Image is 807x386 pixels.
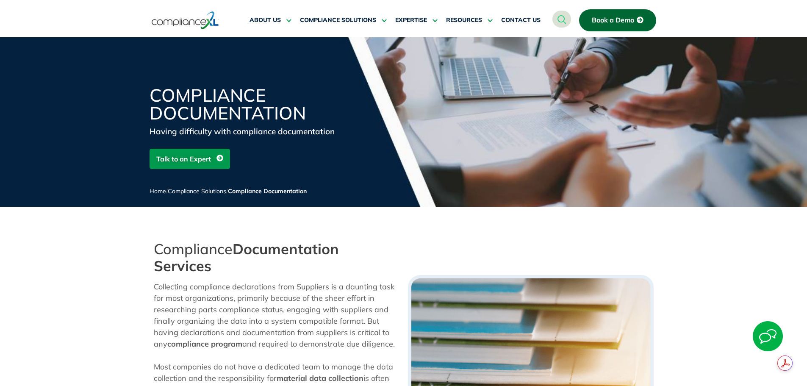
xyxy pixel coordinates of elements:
[300,17,376,24] span: COMPLIANCE SOLUTIONS
[150,187,307,195] span: / /
[300,10,387,31] a: COMPLIANCE SOLUTIONS
[395,17,427,24] span: EXPERTISE
[154,240,339,275] strong: Documentation Services
[154,282,394,349] span: Collecting compliance declarations from Suppliers is a daunting task for most organizations, prim...
[277,373,363,383] strong: material data collection
[250,10,291,31] a: ABOUT US
[150,125,353,137] div: Having difficulty with compliance documentation
[753,321,783,351] img: Start Chat
[446,10,493,31] a: RESOURCES
[579,9,656,31] a: Book a Demo
[446,17,482,24] span: RESOURCES
[150,86,353,122] h1: Compliance Documentation
[154,241,399,275] h2: Compliance
[395,10,438,31] a: EXPERTISE
[150,187,166,195] a: Home
[150,149,230,169] a: Talk to an Expert
[250,17,281,24] span: ABOUT US
[552,11,571,28] a: navsearch-button
[156,151,211,167] span: Talk to an Expert
[592,17,634,24] span: Book a Demo
[501,10,541,31] a: CONTACT US
[167,339,242,349] b: compliance program
[242,339,395,349] span: and required to demonstrate due diligence.
[168,187,226,195] a: Compliance Solutions
[501,17,541,24] span: CONTACT US
[228,187,307,195] span: Compliance Documentation
[152,11,219,30] img: logo-one.svg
